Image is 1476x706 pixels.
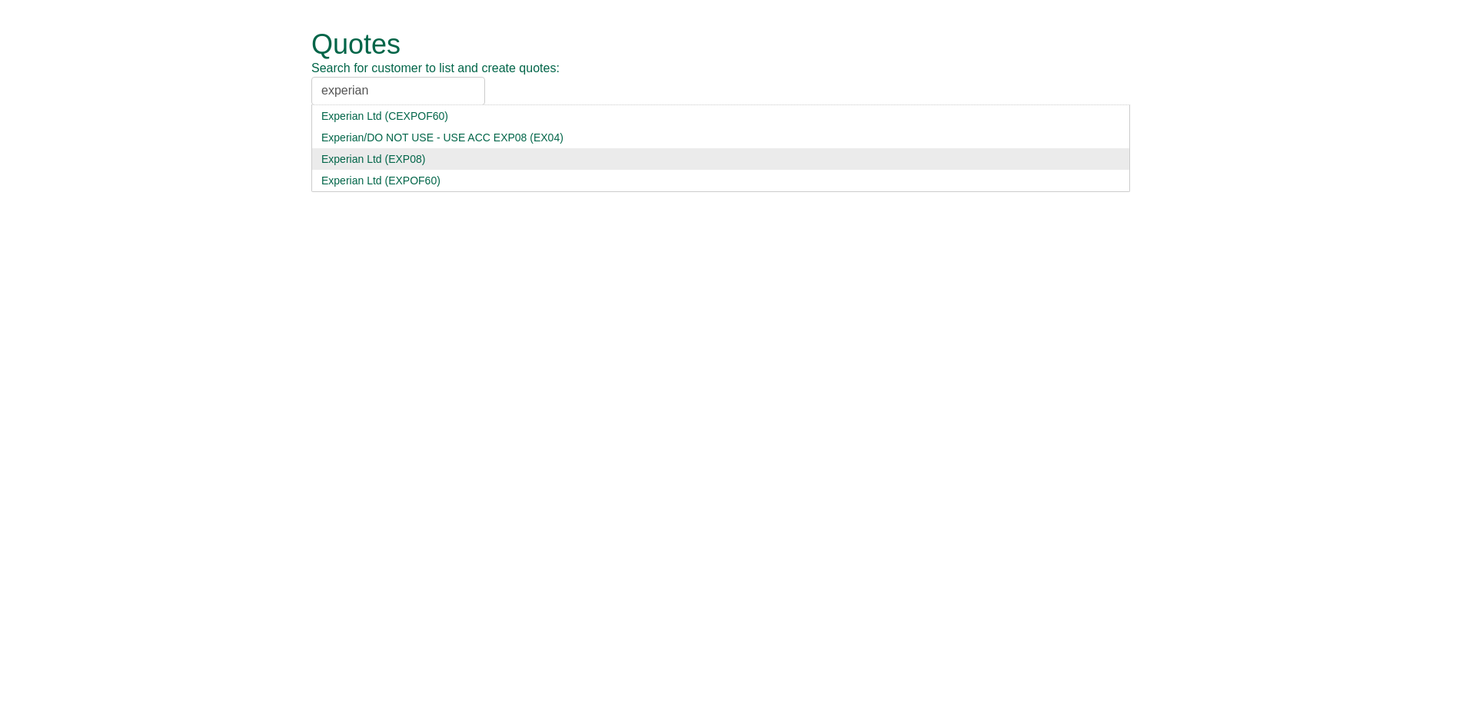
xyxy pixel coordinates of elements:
[321,151,1120,167] div: Experian Ltd (EXP08)
[321,173,1120,188] div: Experian Ltd (EXPOF60)
[321,108,1120,124] div: Experian Ltd (CEXPOF60)
[321,130,1120,145] div: Experian/DO NOT USE - USE ACC EXP08 (EX04)
[311,29,1130,60] h1: Quotes
[311,61,560,75] span: Search for customer to list and create quotes:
